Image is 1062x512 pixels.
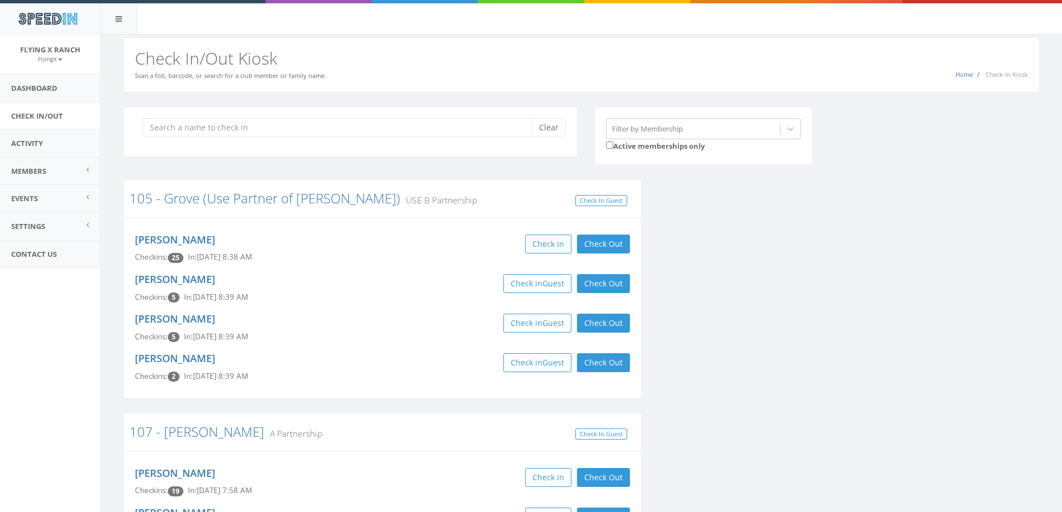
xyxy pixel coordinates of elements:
[168,332,180,342] span: Checkin count
[542,318,564,328] span: Guest
[184,292,248,302] span: In: [DATE] 8:39 AM
[577,468,630,487] button: Check Out
[525,468,571,487] button: Check in
[11,249,57,259] span: Contact Us
[20,45,80,55] span: Flying X Ranch
[264,427,322,440] small: A Partnership
[135,292,168,302] span: Checkins:
[11,193,38,203] span: Events
[577,274,630,293] button: Check Out
[135,252,168,262] span: Checkins:
[11,221,45,231] span: Settings
[168,253,183,263] span: Checkin count
[143,118,540,137] input: Search a name to check in
[606,142,613,149] input: Active memberships only
[38,55,62,63] small: FlyingX
[503,274,571,293] button: Check inGuest
[13,8,83,29] img: speedin_logo.png
[503,314,571,333] button: Check inGuest
[188,485,252,495] span: In: [DATE] 7:58 AM
[135,71,326,80] small: Scan a fob, barcode, or search for a club member or family name.
[135,312,215,325] a: [PERSON_NAME]
[184,331,248,342] span: In: [DATE] 8:39 AM
[129,422,264,441] a: 107 - [PERSON_NAME]
[135,485,168,495] span: Checkins:
[542,278,564,289] span: Guest
[11,166,46,176] span: Members
[168,292,180,303] span: Checkin count
[575,195,627,207] a: Check In Guest
[575,428,627,440] a: Check In Guest
[135,371,168,381] span: Checkins:
[168,372,180,382] span: Checkin count
[135,352,215,365] a: [PERSON_NAME]
[38,53,62,64] a: FlyingX
[542,357,564,368] span: Guest
[525,235,571,253] button: Check in
[168,486,183,496] span: Checkin count
[986,70,1028,79] span: Check-In Kiosk
[400,194,477,206] small: USE B Partnership
[956,70,973,79] a: Home
[577,314,630,333] button: Check Out
[532,118,566,137] button: Clear
[577,235,630,253] button: Check Out
[135,331,168,342] span: Checkins:
[503,353,571,372] button: Check inGuest
[135,466,215,480] a: [PERSON_NAME]
[135,272,215,286] a: [PERSON_NAME]
[135,233,215,246] a: [PERSON_NAME]
[606,139,705,152] label: Active memberships only
[184,371,248,381] span: In: [DATE] 8:39 AM
[129,189,400,207] a: 105 - Grove (Use Partner of [PERSON_NAME])
[612,123,683,134] div: Filter by Membership
[135,49,1028,67] h2: Check In/Out Kiosk
[188,252,252,262] span: In: [DATE] 8:38 AM
[577,353,630,372] button: Check Out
